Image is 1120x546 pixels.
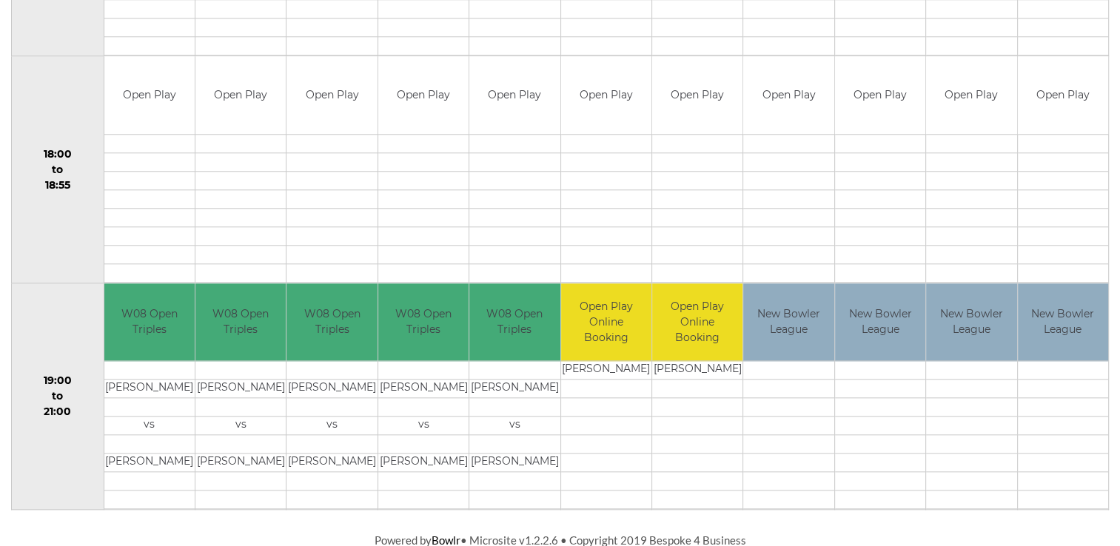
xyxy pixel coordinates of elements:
td: Open Play [104,56,195,134]
td: Open Play Online Booking [652,283,742,361]
td: Open Play [835,56,925,134]
td: Open Play [926,56,1016,134]
td: [PERSON_NAME] [286,380,377,398]
td: Open Play Online Booking [561,283,651,361]
td: 18:00 to 18:55 [12,56,104,283]
td: W08 Open Triples [286,283,377,361]
td: [PERSON_NAME] [286,454,377,472]
td: W08 Open Triples [378,283,469,361]
td: [PERSON_NAME] [104,454,195,472]
td: [PERSON_NAME] [378,454,469,472]
td: Open Play [1018,56,1109,134]
td: W08 Open Triples [469,283,560,361]
td: Open Play [743,56,834,134]
td: [PERSON_NAME] [469,454,560,472]
td: vs [378,417,469,435]
td: vs [286,417,377,435]
td: vs [469,417,560,435]
td: vs [195,417,286,435]
td: Open Play [652,56,742,134]
td: vs [104,417,195,435]
td: W08 Open Triples [195,283,286,361]
td: [PERSON_NAME] [195,380,286,398]
td: New Bowler League [743,283,834,361]
td: [PERSON_NAME] [104,380,195,398]
td: 19:00 to 21:00 [12,283,104,510]
td: [PERSON_NAME] [469,380,560,398]
td: New Bowler League [835,283,925,361]
td: [PERSON_NAME] [195,454,286,472]
td: Open Play [561,56,651,134]
td: [PERSON_NAME] [378,380,469,398]
td: [PERSON_NAME] [561,361,651,380]
td: Open Play [286,56,377,134]
td: Open Play [469,56,560,134]
td: New Bowler League [926,283,1016,361]
td: [PERSON_NAME] [652,361,742,380]
td: New Bowler League [1018,283,1109,361]
td: Open Play [195,56,286,134]
td: W08 Open Triples [104,283,195,361]
td: Open Play [378,56,469,134]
